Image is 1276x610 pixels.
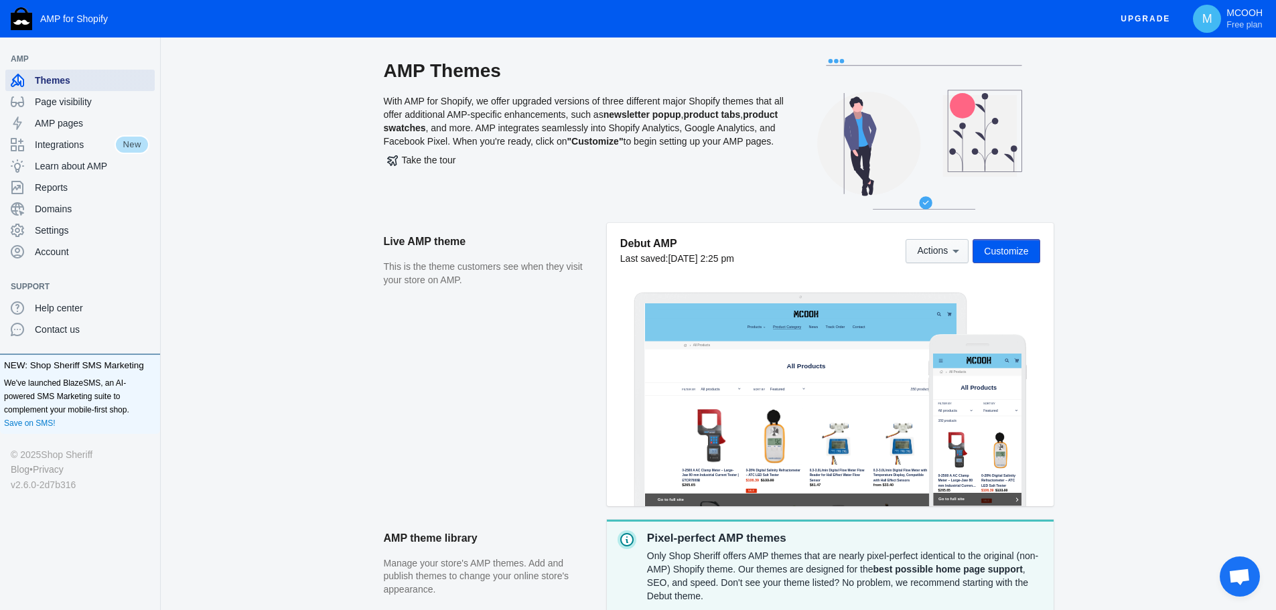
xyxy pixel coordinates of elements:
button: Customize [973,239,1040,263]
span: All Products [45,44,99,68]
h2: AMP theme library [384,520,593,557]
span: Themes [35,74,149,87]
h2: Live AMP theme [384,223,593,260]
a: Home [107,113,131,138]
a: Contact us [5,319,155,340]
a: Product Category [370,64,467,82]
label: Sort by [148,142,255,154]
span: Actions [917,246,948,256]
b: newsletter popup [604,109,681,120]
div: With AMP for Shopify, we offer upgraded versions of three different major Shopify themes that all... [384,59,786,223]
img: Mobile frame [928,334,1027,506]
a: Contact [604,64,654,82]
span: AMP pages [35,117,149,130]
b: "Customize" [567,136,623,147]
span: AMP [11,52,136,66]
span: Learn about AMP [35,159,149,173]
span: M [1200,12,1214,25]
a: Shop Sheriff [41,447,92,462]
span: Customize [984,246,1028,256]
b: product tabs [683,109,740,120]
img: image [98,10,171,33]
a: Privacy [33,462,64,477]
p: Manage your store's AMP themes. Add and publish themes to change your online store's appearance. [384,557,593,597]
span: News [482,66,508,78]
span: Free plan [1226,19,1262,30]
a: Account [5,241,155,262]
span: Go to full site [15,422,236,440]
span: Account [35,245,149,258]
strong: best possible home page support [873,564,1023,575]
span: AMP for Shopify [40,13,108,24]
button: Take the tour [384,148,459,172]
a: Blog [11,462,29,477]
a: IntegrationsNew [5,134,155,155]
a: image [72,10,198,33]
p: Pixel-perfect AMP themes [647,530,1043,546]
button: Menu [9,9,37,35]
img: image [437,22,510,46]
a: News [475,64,515,82]
span: Support [11,280,136,293]
span: New [115,135,149,154]
span: Product Category [376,66,460,78]
label: Sort by [318,248,353,260]
a: Domains [5,198,155,220]
img: Shop Sheriff Logo [11,7,32,30]
a: Themes [5,70,155,91]
a: AMP pages [5,112,155,134]
div: • [11,462,149,477]
img: Laptop frame [634,292,968,506]
button: Products [294,64,360,82]
label: Filter by [15,142,121,154]
span: All Products [81,92,188,112]
span: 350 products [781,248,839,259]
span: Help center [35,301,149,315]
a: image [400,22,548,46]
div: 开放式聊天 [1220,556,1260,597]
a: Settings [5,220,155,241]
span: All Products [139,114,194,137]
h5: Debut AMP [620,236,734,250]
button: Upgrade [1110,7,1181,31]
a: Learn about AMP [5,155,155,177]
label: Filter by [109,248,149,260]
div: Only Shop Sheriff offers AMP themes that are nearly pixel-perfect identical to the original (non-... [647,546,1043,605]
button: Add a sales channel [136,56,157,62]
div: © 2025 [11,447,149,462]
span: Page visibility [35,95,149,108]
a: Reports [5,177,155,198]
span: 350 products [15,195,69,206]
a: Home [12,44,37,68]
div: Last saved: [620,252,734,265]
span: Go to full site [37,572,894,590]
span: [DATE] 2:25 pm [668,253,734,264]
button: Actions [906,239,969,263]
button: Add a sales channel [136,284,157,289]
p: This is the theme customers see when they visit your store on AMP. [384,260,593,287]
p: MCOOH [1226,7,1263,30]
span: Settings [35,224,149,237]
a: Page visibility [5,91,155,112]
div: v2.6.0-2d7b316 [11,477,149,492]
span: Reports [35,181,149,194]
span: Domains [35,202,149,216]
span: Contact us [35,323,149,336]
span: Take the tour [387,155,456,165]
span: › [129,114,137,137]
span: Products [301,66,343,78]
span: All Products [417,175,531,196]
span: Contact [610,66,647,78]
span: Upgrade [1121,7,1170,31]
span: Integrations [35,138,115,151]
h2: AMP Themes [384,59,786,83]
span: › [36,44,43,68]
a: Save on SMS! [4,416,56,430]
span: Track Order [531,66,588,78]
a: Track Order [524,64,595,82]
